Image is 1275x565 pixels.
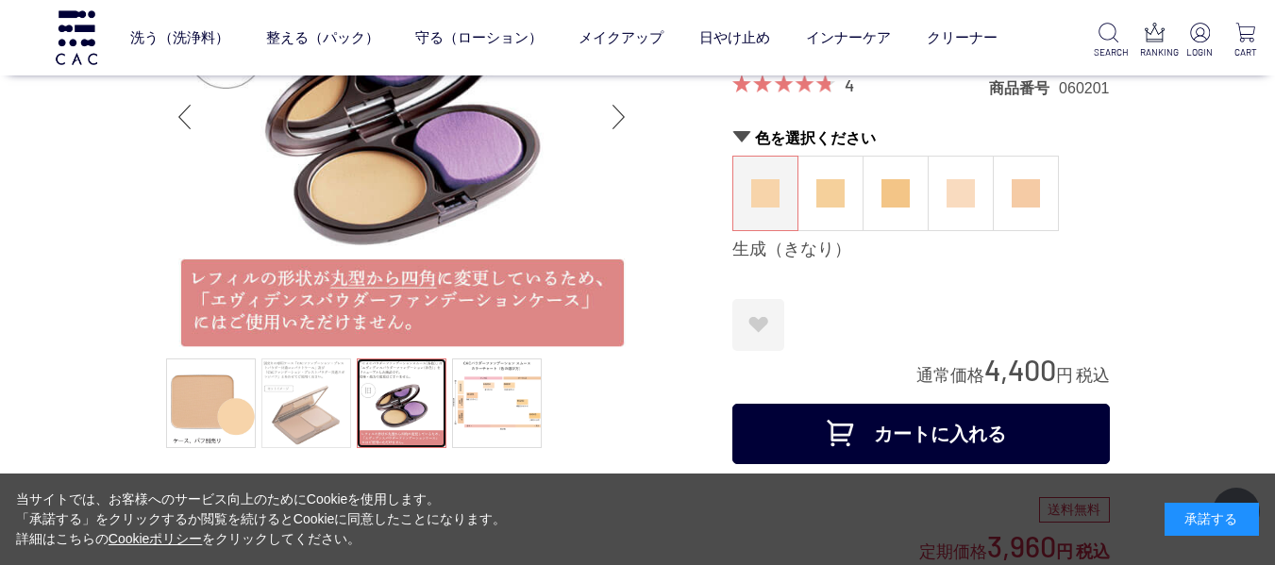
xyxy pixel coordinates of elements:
p: LOGIN [1185,45,1215,59]
span: 4,400 [984,352,1056,387]
img: logo [53,10,100,64]
a: 洗う（洗浄料） [130,12,229,62]
a: 日やけ止め [699,12,770,62]
a: メイクアップ [579,12,663,62]
dl: 生成（きなり） [732,156,798,231]
img: 小麦（こむぎ） [881,179,910,208]
dl: 小麦（こむぎ） [863,156,929,231]
a: 桜（さくら） [929,157,993,230]
a: 薄紅（うすべに） [994,157,1058,230]
a: 蜂蜜（はちみつ） [798,157,863,230]
a: RANKING [1140,23,1169,59]
dl: 薄紅（うすべに） [993,156,1059,231]
dt: 商品番号 [989,78,1059,98]
img: 桜（さくら） [947,179,975,208]
div: 当サイトでは、お客様へのサービス向上のためにCookieを使用します。 「承諾する」をクリックするか閲覧を続けるとCookieに同意したことになります。 詳細はこちらの をクリックしてください。 [16,490,507,549]
a: 小麦（こむぎ） [864,157,928,230]
p: SEARCH [1094,45,1123,59]
a: SEARCH [1094,23,1123,59]
a: LOGIN [1185,23,1215,59]
a: 守る（ローション） [415,12,543,62]
p: RANKING [1140,45,1169,59]
a: クリーナー [927,12,998,62]
dl: 蜂蜜（はちみつ） [797,156,864,231]
h2: 色を選択ください [732,128,1110,148]
div: Next slide [600,79,638,155]
span: 通常価格 [916,366,984,385]
button: カートに入れる [732,404,1110,464]
a: CART [1231,23,1260,59]
img: 蜂蜜（はちみつ） [816,179,845,208]
img: 生成（きなり） [751,179,780,208]
a: Cookieポリシー [109,531,203,546]
dd: 060201 [1059,78,1109,98]
a: お気に入りに登録する [732,299,784,351]
div: 承諾する [1165,503,1259,536]
span: 税込 [1076,366,1110,385]
div: Previous slide [166,79,204,155]
span: 円 [1056,366,1073,385]
a: インナーケア [806,12,891,62]
div: 生成（きなり） [732,239,1110,261]
img: 薄紅（うすべに） [1012,179,1040,208]
a: 整える（パック） [266,12,379,62]
p: CART [1231,45,1260,59]
dl: 桜（さくら） [928,156,994,231]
